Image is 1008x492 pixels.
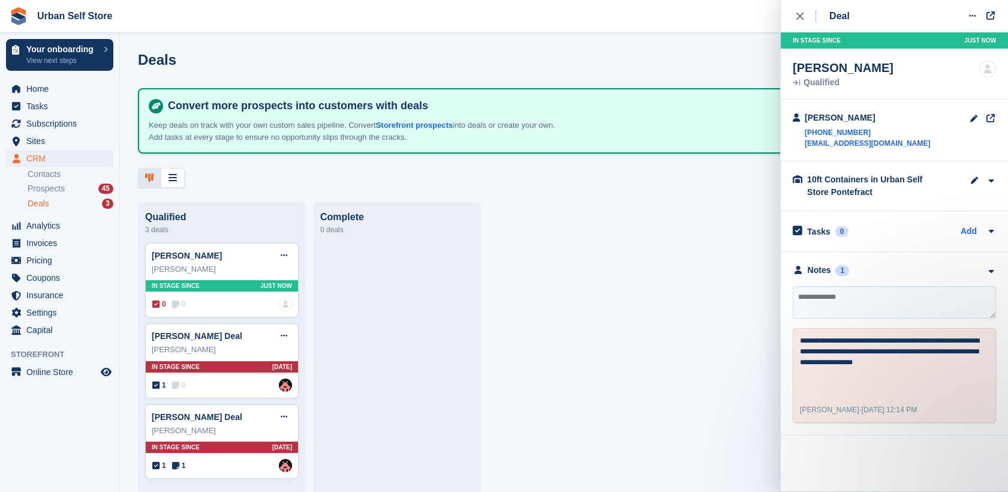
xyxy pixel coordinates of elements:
[6,364,113,380] a: menu
[800,406,859,414] span: [PERSON_NAME]
[152,263,292,275] div: [PERSON_NAME]
[28,198,49,209] span: Deals
[26,287,98,304] span: Insurance
[28,182,113,195] a: Prospects 45
[805,138,930,149] a: [EMAIL_ADDRESS][DOMAIN_NAME]
[152,251,222,260] a: [PERSON_NAME]
[807,226,831,237] h2: Tasks
[320,212,474,223] div: Complete
[6,150,113,167] a: menu
[6,98,113,115] a: menu
[6,322,113,338] a: menu
[26,364,98,380] span: Online Store
[26,235,98,251] span: Invoices
[26,115,98,132] span: Subscriptions
[26,133,98,149] span: Sites
[272,443,292,452] span: [DATE]
[152,299,166,310] span: 0
[26,45,98,53] p: Your onboarding
[805,112,930,124] div: [PERSON_NAME]
[163,99,979,113] h4: Convert more prospects into customers with deals
[793,79,893,87] div: Qualified
[805,127,930,138] a: [PHONE_NUMBER]
[26,322,98,338] span: Capital
[829,9,850,23] div: Deal
[793,61,893,75] div: [PERSON_NAME]
[6,39,113,71] a: Your onboarding View next steps
[26,98,98,115] span: Tasks
[26,252,98,269] span: Pricing
[172,380,186,391] span: 0
[862,406,917,414] span: [DATE] 12:14 PM
[138,52,176,68] h1: Deals
[279,459,292,472] img: Josh Marshall
[152,331,242,341] a: [PERSON_NAME] Deal
[32,6,117,26] a: Urban Self Store
[99,365,113,379] a: Preview store
[102,199,113,209] div: 3
[152,344,292,356] div: [PERSON_NAME]
[26,304,98,321] span: Settings
[376,121,453,130] a: Storefront prospects
[835,265,849,276] div: 1
[6,115,113,132] a: menu
[964,36,996,45] span: Just now
[6,217,113,234] a: menu
[835,226,849,237] div: 0
[28,197,113,210] a: Deals 3
[152,460,166,471] span: 1
[152,380,166,391] span: 1
[152,412,242,422] a: [PERSON_NAME] Deal
[152,443,200,452] span: In stage since
[6,269,113,286] a: menu
[28,169,113,180] a: Contacts
[145,223,299,237] div: 3 deals
[172,460,186,471] span: 1
[26,55,98,66] p: View next steps
[961,225,977,239] a: Add
[98,184,113,194] div: 45
[11,349,119,361] span: Storefront
[279,298,292,311] a: deal-assignee-blank
[6,287,113,304] a: menu
[6,80,113,97] a: menu
[260,281,292,290] span: Just now
[6,304,113,321] a: menu
[28,183,65,194] span: Prospects
[26,217,98,234] span: Analytics
[149,119,568,143] p: Keep deals on track with your own custom sales pipeline. Convert into deals or create your own. A...
[807,173,927,199] div: 10ft Containers in Urban Self Store Pontefract
[145,212,299,223] div: Qualified
[152,281,200,290] span: In stage since
[800,404,917,415] div: -
[152,425,292,437] div: [PERSON_NAME]
[152,362,200,371] span: In stage since
[320,223,474,237] div: 0 deals
[6,252,113,269] a: menu
[272,362,292,371] span: [DATE]
[279,379,292,392] img: Josh Marshall
[172,299,186,310] span: 0
[26,80,98,97] span: Home
[793,36,841,45] span: In stage since
[6,235,113,251] a: menu
[26,150,98,167] span: CRM
[979,61,996,77] img: deal-assignee-blank
[26,269,98,286] span: Coupons
[808,264,831,277] div: Notes
[10,7,28,25] img: stora-icon-8386f47178a22dfd0bd8f6a31ec36ba5ce8667c1dd55bd0f319d3a0aa187defe.svg
[6,133,113,149] a: menu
